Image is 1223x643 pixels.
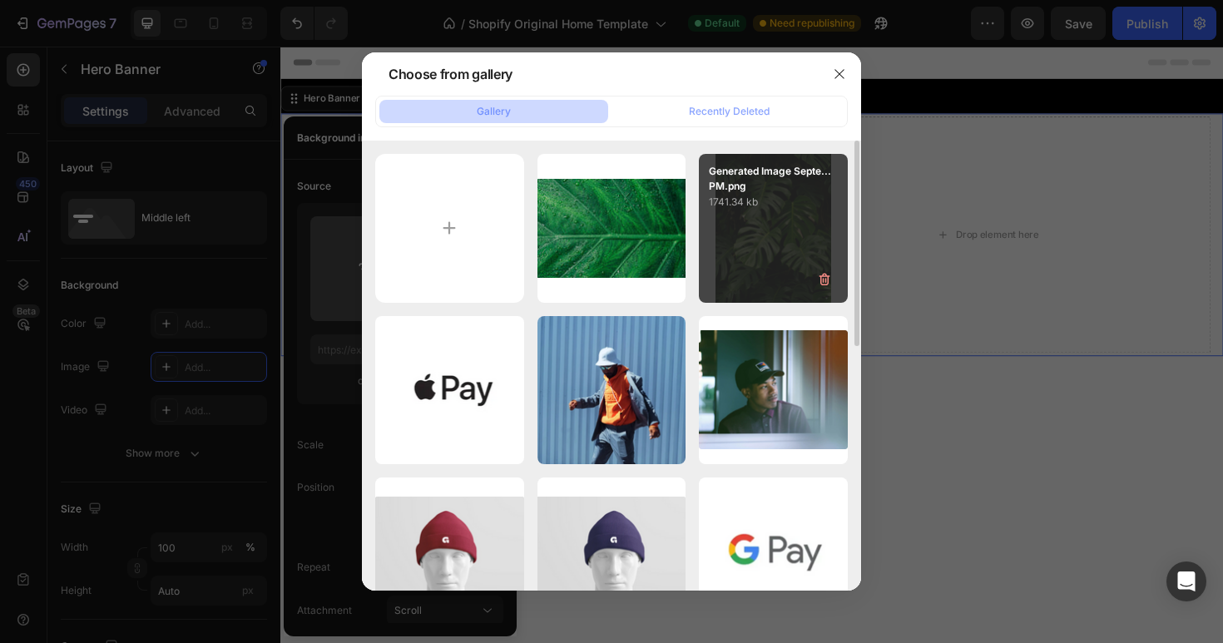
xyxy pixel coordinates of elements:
[615,100,844,123] button: Recently Deleted
[715,192,803,205] div: Drop element here
[512,45,582,58] strong: BENGALURU
[477,104,511,119] div: Gallery
[699,330,848,449] img: image
[13,74,486,112] h2: Click here to edit heading
[1166,561,1206,601] div: Open Intercom Messenger
[13,125,486,259] div: This is your text block. Click to edit and make it your own. Share your product's story or servic...
[699,509,848,595] img: image
[537,316,686,465] img: image
[689,104,770,119] div: Recently Deleted
[21,47,87,62] div: Hero Banner
[709,164,838,194] p: Generated Image Septe...PM.png
[2,44,997,61] p: Deliveries All Over
[537,497,686,608] img: image
[537,179,686,278] img: image
[375,347,524,433] img: image
[169,272,331,324] button: Get started
[189,282,311,314] div: Get started
[375,497,524,608] img: image
[389,64,512,84] div: Choose from gallery
[379,100,608,123] button: Gallery
[709,194,838,210] p: 1741.34 kb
